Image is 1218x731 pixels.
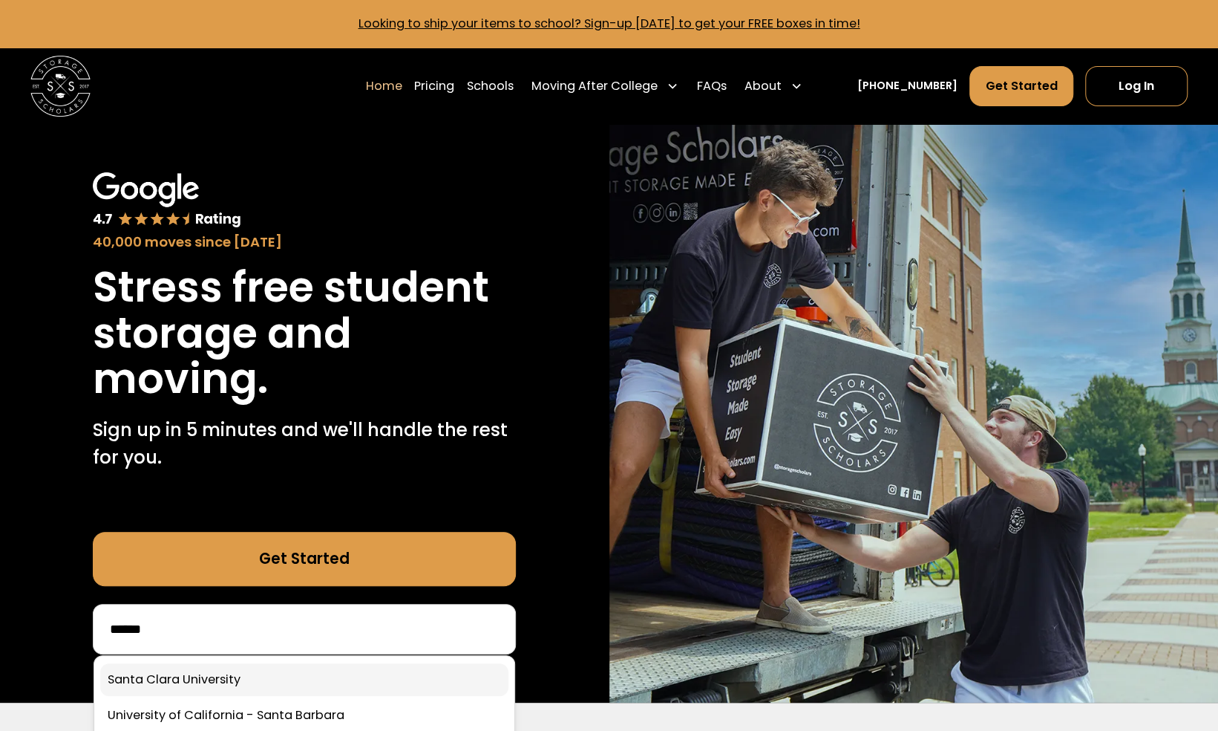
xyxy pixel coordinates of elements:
[744,77,782,95] div: About
[358,15,860,32] a: Looking to ship your items to school? Sign-up [DATE] to get your FREE boxes in time!
[697,65,727,108] a: FAQs
[739,65,809,108] div: About
[366,65,402,108] a: Home
[466,65,513,108] a: Schools
[414,65,454,108] a: Pricing
[93,172,240,229] img: Google 4.7 star rating
[93,532,516,586] a: Get Started
[857,78,957,94] a: [PHONE_NUMBER]
[30,56,91,116] a: home
[525,65,685,108] div: Moving After College
[93,264,516,402] h1: Stress free student storage and moving.
[969,66,1073,107] a: Get Started
[93,417,516,471] p: Sign up in 5 minutes and we'll handle the rest for you.
[1085,66,1188,107] a: Log In
[93,232,516,252] div: 40,000 moves since [DATE]
[30,56,91,116] img: Storage Scholars main logo
[531,77,658,95] div: Moving After College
